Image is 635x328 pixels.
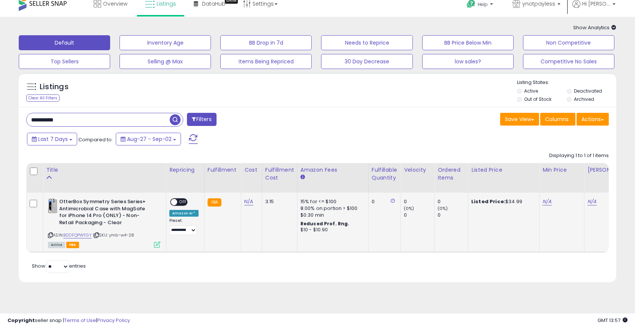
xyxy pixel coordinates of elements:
[404,166,431,174] div: Velocity
[19,35,110,50] button: Default
[48,198,160,247] div: ASIN:
[265,166,294,182] div: Fulfillment Cost
[66,242,79,248] span: FBA
[542,198,551,205] a: N/A
[265,198,291,205] div: 3.15
[372,198,395,205] div: 0
[46,166,163,174] div: Title
[32,262,86,270] span: Show: entries
[598,317,628,324] span: 2025-09-10 13:57 GMT
[48,242,65,248] span: All listings currently available for purchase on Amazon
[523,35,614,50] button: Non Competitive
[97,317,130,324] a: Privacy Policy
[7,317,35,324] strong: Copyright
[300,166,365,174] div: Amazon Fees
[7,317,130,324] div: seller snap | |
[471,198,505,205] b: Listed Price:
[64,317,96,324] a: Terms of Use
[404,198,434,205] div: 0
[404,212,434,219] div: 0
[169,218,199,235] div: Preset:
[208,166,238,174] div: Fulfillment
[244,198,253,205] a: N/A
[577,113,609,126] button: Actions
[177,199,189,205] span: OFF
[116,133,181,145] button: Aug-27 - Sep-02
[19,54,110,69] button: Top Sellers
[523,54,614,69] button: Competitive No Sales
[220,35,312,50] button: BB Drop in 7d
[169,166,201,174] div: Repricing
[438,212,468,219] div: 0
[63,232,92,238] a: B0DFQPWFGY
[169,210,199,217] div: Amazon AI *
[500,113,539,126] button: Save View
[471,198,533,205] div: $34.99
[93,232,134,238] span: | SKU: ymb-w4-28
[478,1,488,7] span: Help
[524,96,551,102] label: Out of Stock
[120,35,211,50] button: Inventory Age
[587,166,632,174] div: [PERSON_NAME]
[545,115,569,123] span: Columns
[120,54,211,69] button: Selling @ Max
[300,205,363,212] div: 8.00% on portion > $100
[549,152,609,159] div: Displaying 1 to 1 of 1 items
[321,54,412,69] button: 30 Day Decrease
[438,205,448,211] small: (0%)
[78,136,113,143] span: Compared to:
[300,174,305,181] small: Amazon Fees.
[40,82,69,92] h5: Listings
[524,88,538,94] label: Active
[517,79,616,86] p: Listing States:
[574,88,602,94] label: Deactivated
[573,24,616,31] span: Show Analytics
[372,166,397,182] div: Fulfillable Quantity
[404,205,414,211] small: (0%)
[38,135,68,143] span: Last 7 Days
[244,166,259,174] div: Cost
[540,113,575,126] button: Columns
[127,135,172,143] span: Aug-27 - Sep-02
[208,198,221,207] small: FBA
[48,198,57,213] img: 51yRoLMpFvL._SL40_.jpg
[422,54,514,69] button: low sales?
[542,166,581,174] div: Min Price
[321,35,412,50] button: Needs to Reprice
[471,166,536,174] div: Listed Price
[187,113,216,126] button: Filters
[300,198,363,205] div: 15% for <= $100
[220,54,312,69] button: Items Being Repriced
[438,198,468,205] div: 0
[300,212,363,219] div: $0.30 min
[422,35,514,50] button: BB Price Below Min
[438,166,465,182] div: Ordered Items
[300,220,350,227] b: Reduced Prof. Rng.
[27,133,77,145] button: Last 7 Days
[587,198,596,205] a: N/A
[300,227,363,233] div: $10 - $10.90
[26,94,60,102] div: Clear All Filters
[574,96,594,102] label: Archived
[59,198,150,228] b: OtterBox Symmetry Series Series+ Antimicrobial Case with MagSafe for iPhone 14 Pro (ONLY) - Non-R...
